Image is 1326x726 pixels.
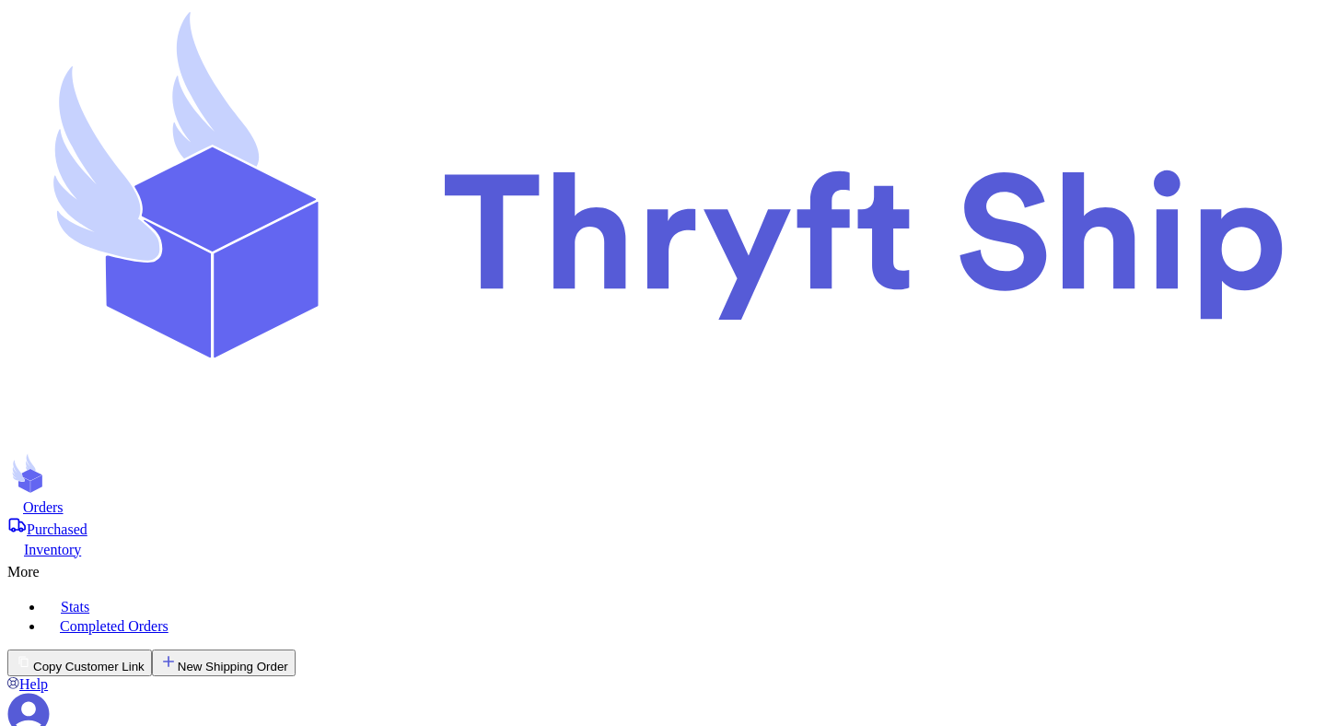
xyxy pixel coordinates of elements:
[7,498,1319,516] a: Orders
[7,650,152,676] button: Copy Customer Link
[44,615,1319,635] a: Completed Orders
[7,558,1319,580] div: More
[19,676,48,692] span: Help
[44,595,1319,615] a: Stats
[7,538,1319,558] a: Inventory
[152,650,296,676] button: New Shipping Order
[7,516,1319,538] a: Purchased
[7,676,48,692] a: Help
